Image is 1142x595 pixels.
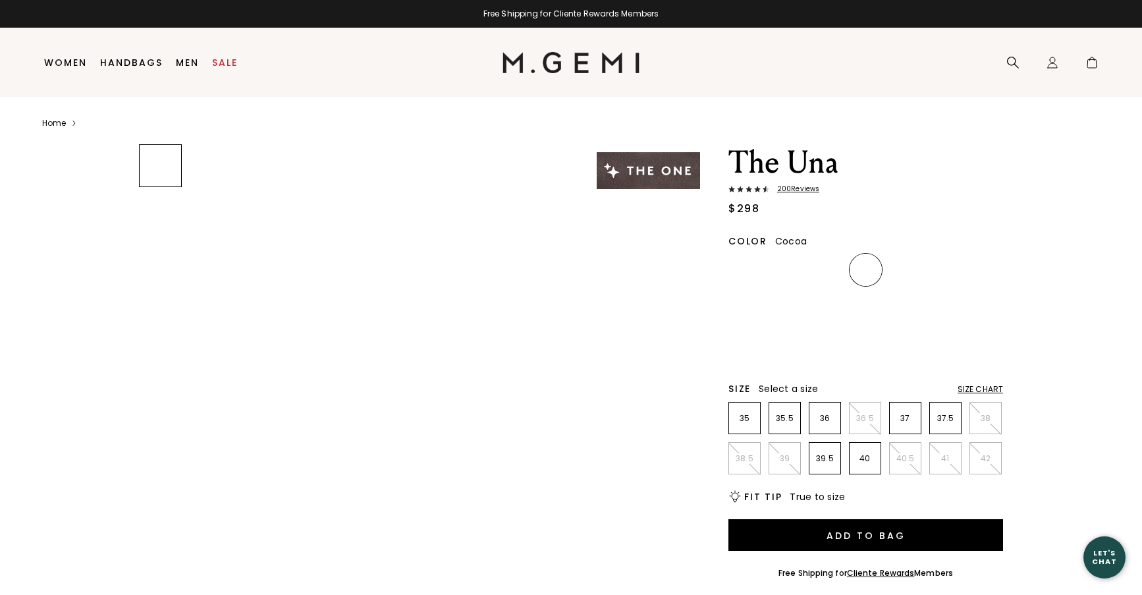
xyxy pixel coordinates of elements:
a: Cliente Rewards [847,567,915,579]
h2: Color [728,236,767,246]
p: 38.5 [729,453,760,464]
img: Leopard Print [771,255,800,285]
img: The Una [140,193,181,235]
img: Ballerina Pink [971,295,1001,325]
p: 40.5 [890,453,921,464]
img: Burgundy [931,255,961,285]
img: Antique Rose [891,295,921,325]
span: 200 Review s [769,185,819,193]
img: Light Tan [730,255,760,285]
h1: The Una [728,144,1003,181]
div: Size Chart [958,384,1003,395]
a: Women [44,57,87,68]
img: Cocoa [851,255,881,285]
p: 39 [769,453,800,464]
div: $298 [728,201,759,217]
img: Military [811,295,840,325]
img: Black [811,255,840,285]
span: Cocoa [775,235,807,248]
p: 37.5 [930,413,961,424]
img: Silver [730,295,760,325]
img: The Una [140,384,181,426]
button: Add to Bag [728,519,1003,551]
img: The Una [140,241,181,282]
div: Let's Chat [1083,549,1126,565]
img: Chocolate [851,295,881,325]
a: Handbags [100,57,163,68]
p: 35 [729,413,760,424]
img: The Una [140,480,181,521]
p: 40 [850,453,881,464]
img: M.Gemi [503,52,640,73]
span: Select a size [759,382,818,395]
img: The Una [140,527,181,569]
a: Men [176,57,199,68]
img: The Una [140,289,181,330]
h2: Fit Tip [744,492,782,502]
a: Home [42,118,66,128]
p: 42 [970,453,1001,464]
p: 39.5 [809,453,840,464]
p: 38 [970,413,1001,424]
img: Navy [730,335,760,365]
a: Sale [212,57,238,68]
p: 37 [890,413,921,424]
div: Free Shipping for Members [778,568,953,579]
img: Midnight Blue [891,255,921,285]
h2: Size [728,383,751,394]
p: 36.5 [850,413,881,424]
a: 200Reviews [728,185,1003,196]
img: The Una [140,336,181,378]
p: 35.5 [769,413,800,424]
img: Gunmetal [771,295,800,325]
img: Gold [971,255,1001,285]
p: 41 [930,453,961,464]
img: The Una [140,432,181,473]
img: Ecru [931,295,961,325]
span: True to size [790,490,845,503]
p: 36 [809,413,840,424]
